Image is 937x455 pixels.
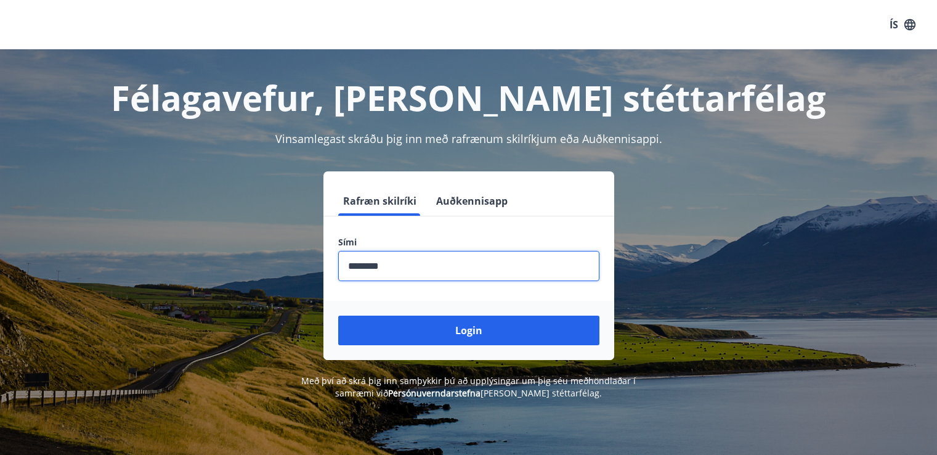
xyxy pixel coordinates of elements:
button: Rafræn skilríki [338,186,421,216]
span: Vinsamlegast skráðu þig inn með rafrænum skilríkjum eða Auðkennisappi. [275,131,662,146]
button: Auðkennisapp [431,186,513,216]
button: ÍS [883,14,922,36]
h1: Félagavefur, [PERSON_NAME] stéttarfélag [40,74,898,121]
span: Með því að skrá þig inn samþykkir þú að upplýsingar um þig séu meðhöndlaðar í samræmi við [PERSON... [301,375,636,399]
label: Sími [338,236,599,248]
button: Login [338,316,599,345]
a: Persónuverndarstefna [388,387,481,399]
